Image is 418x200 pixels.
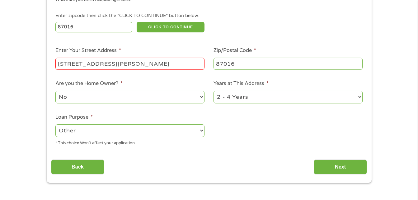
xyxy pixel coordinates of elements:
[55,12,362,19] div: Enter zipcode then click the "CLICK TO CONTINUE" button below.
[55,138,204,146] div: * This choice Won’t affect your application
[55,58,204,69] input: 1 Main Street
[51,160,104,175] input: Back
[55,80,123,87] label: Are you the Home Owner?
[55,47,121,54] label: Enter Your Street Address
[214,80,269,87] label: Years at This Address
[55,114,93,121] label: Loan Purpose
[214,47,256,54] label: Zip/Postal Code
[137,22,204,32] button: CLICK TO CONTINUE
[314,160,367,175] input: Next
[55,22,132,32] input: Enter Zipcode (e.g 01510)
